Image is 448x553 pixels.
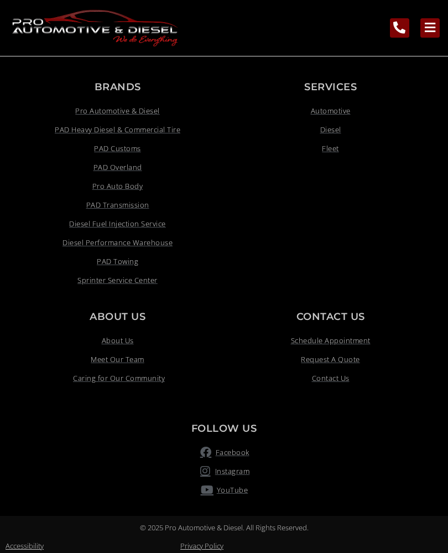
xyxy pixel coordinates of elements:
a: Visit link opens in a new tab [11,217,224,230]
a: PAD Transmission [11,198,224,211]
a: Visit link opens in a new tab [11,161,224,174]
span: About Us [102,334,134,347]
a: pro automotive and diesel instagram page [11,464,437,478]
a: main navigation menu [420,18,440,38]
span: PAD Towing [97,255,138,268]
span: Diesel [320,123,341,136]
span: PAD Customs [94,142,141,155]
span: Meet Our Team [91,353,144,366]
a: Schedule Appointment [224,334,437,347]
p: Services [224,82,437,92]
p: Brands [11,82,224,92]
span: Contact Us [312,371,350,385]
span: Caring for Our Community [70,371,165,385]
a: Visit link opens in a new tab [11,236,224,249]
span: Pro Auto Body [92,179,143,193]
span: Diesel Performance Warehouse [62,236,173,249]
p: Contact us [224,312,437,322]
p: About Us [11,312,224,322]
span: PAD Heavy Diesel & Commercial Tire [55,123,180,136]
a: YouTube [11,483,437,497]
a: call the shop [390,18,409,38]
a: Pro Automotive & Diesel [11,104,224,117]
span: Diesel Fuel Injection Service [69,217,166,230]
a: Meet Our Team [11,353,224,366]
a: Diesel [224,123,437,136]
a: Visit link opens in a new tab [11,255,224,268]
img: Logo for "Pro Automotive & Diesel" with a red outline of a car above the text and the slogan "We ... [8,8,181,48]
span: PAD Overland [93,161,142,174]
span: YouTube [214,483,248,497]
span: Facebook [213,446,249,459]
a: Fleet [224,142,437,155]
p: Follow Us [11,423,437,433]
a: Privacy Policy [180,541,223,551]
a: Visit link opens in a new tab [11,123,224,136]
a: Visit link opens in a new tab [11,273,224,287]
a: About Us [11,334,224,347]
div: © 2025 Pro Automotive & Diesel. All Rights Reserved. [6,519,442,536]
a: Visit link opens in a new tab [11,179,224,193]
a: Contact Us [224,371,437,385]
span: Fleet [322,142,339,155]
a: pro automotive and diesel home page [8,8,181,48]
a: Caring for Our Community [11,371,224,385]
a: pro automotive and diesel facebook page [11,446,437,459]
span: Instagram [212,464,250,478]
a: PAD Customs [11,142,224,155]
span: Schedule Appointment [291,334,371,347]
a: Request A Quote [224,353,437,366]
span: Automotive [311,104,351,117]
span: Pro Automotive & Diesel [75,104,160,117]
a: Accessibility [6,541,44,551]
span: Request A Quote [301,353,360,366]
span: PAD Transmission [86,198,149,211]
span: Sprinter Service Center [77,273,158,287]
a: Automotive [224,104,437,117]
